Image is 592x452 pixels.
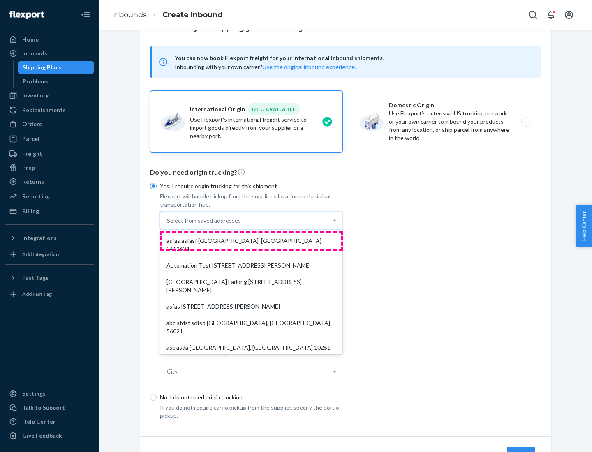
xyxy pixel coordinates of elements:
div: Add Fast Tag [22,291,52,297]
div: Parcel [22,135,39,143]
button: Use the original inbound experience. [262,63,356,71]
div: Replenishments [22,106,66,114]
button: Close Navigation [77,7,94,23]
div: Fast Tags [22,274,49,282]
a: Parcel [5,132,94,145]
div: asfas [STREET_ADDRESS][PERSON_NAME] [162,298,341,315]
div: City [167,367,178,376]
a: Returns [5,175,94,188]
div: [GEOGRAPHIC_DATA] Ladong [STREET_ADDRESS][PERSON_NAME] [162,274,341,298]
p: Flexport will handle pickup from the supplier's location to the initial transportation hub. [160,192,342,209]
button: Open account menu [561,7,577,23]
span: You can now book Flexport freight for your international inbound shipments! [175,53,532,63]
div: Orders [22,120,42,128]
div: Billing [22,207,39,215]
a: Add Fast Tag [5,288,94,301]
a: Replenishments [5,104,94,117]
div: Inbounds [22,49,47,58]
a: Talk to Support [5,401,94,414]
input: No, I do not need origin trucking [150,394,157,401]
a: Settings [5,387,94,400]
div: Select from saved addresses [167,217,241,225]
div: Inventory [22,91,49,99]
div: abc sfdsf sdfsd [GEOGRAPHIC_DATA], [GEOGRAPHIC_DATA] 56021 [162,315,341,339]
div: Settings [22,390,46,398]
div: Reporting [22,192,50,201]
div: Help Center [22,417,55,426]
button: Open Search Box [525,7,541,23]
p: If you do not require cargo pickup from the supplier, specify the port of pickup. [160,404,342,420]
button: Fast Tags [5,271,94,284]
div: Give Feedback [22,431,62,440]
p: Yes, I require origin trucking for this shipment [160,182,342,190]
div: Returns [22,178,44,186]
div: Shipping Plans [23,63,62,71]
button: Open notifications [543,7,559,23]
input: Yes, I require origin trucking for this shipment [150,183,157,189]
a: Inbounds [5,47,94,60]
div: Automation Test [STREET_ADDRESS][PERSON_NAME] [162,257,341,274]
div: asfas asfasf [GEOGRAPHIC_DATA], [GEOGRAPHIC_DATA] 2412424 [162,233,341,257]
div: Freight [22,150,42,158]
img: Flexport logo [9,11,44,19]
button: Give Feedback [5,429,94,442]
a: Shipping Plans [18,61,94,74]
a: Add Integration [5,248,94,261]
button: Integrations [5,231,94,244]
a: Billing [5,205,94,218]
div: Add Integration [22,251,59,258]
a: Inbounds [112,10,147,19]
div: Prep [22,164,35,172]
button: Help Center [576,205,592,247]
a: Reporting [5,190,94,203]
div: Home [22,35,39,44]
div: Talk to Support [22,404,65,412]
a: Freight [5,147,94,160]
a: Home [5,33,94,46]
div: Integrations [22,234,57,242]
a: Orders [5,118,94,131]
p: No, I do not need origin trucking [160,393,342,401]
p: Do you need origin trucking? [150,168,541,177]
a: Create Inbound [162,10,223,19]
a: Help Center [5,415,94,428]
a: Prep [5,161,94,174]
div: asc asda [GEOGRAPHIC_DATA], [GEOGRAPHIC_DATA] 10251 [162,339,341,356]
div: Problems [23,77,49,85]
a: Problems [18,75,94,88]
a: Inventory [5,89,94,102]
ol: breadcrumbs [105,3,229,27]
span: Inbounding with your own carrier? [175,63,356,70]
